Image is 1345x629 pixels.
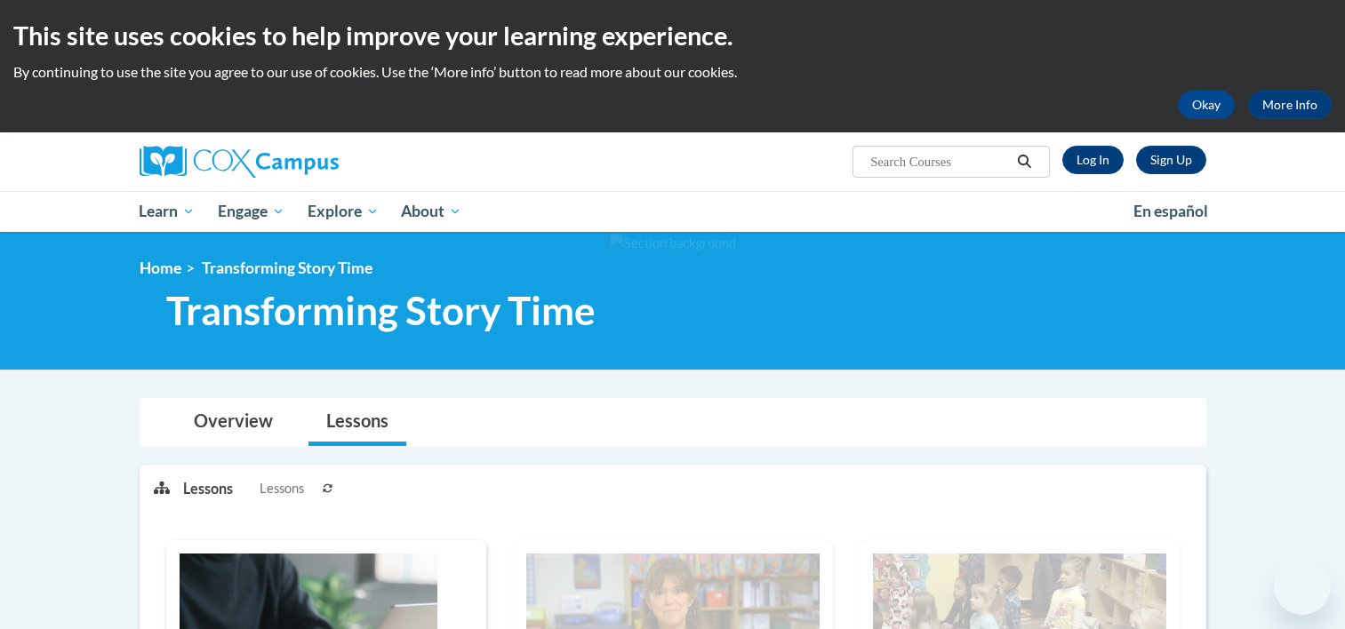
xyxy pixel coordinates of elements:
img: Cox Campus [140,146,339,178]
div: Main menu [113,191,1233,232]
span: Transforming Story Time [202,259,372,277]
a: Log In [1062,146,1124,174]
a: Lessons [308,399,406,446]
img: Section background [610,234,736,253]
a: En español [1122,193,1220,230]
button: Search [1011,151,1037,172]
a: Learn [128,191,207,232]
span: Engage [218,201,284,222]
a: Register [1136,146,1206,174]
span: Transforming Story Time [166,287,596,334]
a: Home [140,259,181,277]
a: Cox Campus [140,146,477,178]
p: Lessons [183,479,233,498]
p: By continuing to use the site you agree to our use of cookies. Use the ‘More info’ button to read... [13,62,1332,82]
h2: This site uses cookies to help improve your learning experience. [13,18,1332,53]
span: Lessons [260,479,304,498]
a: Overview [176,399,291,446]
button: Okay [1178,91,1235,119]
iframe: Button to launch messaging window [1274,558,1331,615]
a: Explore [296,191,390,232]
span: Explore [308,201,379,222]
span: En español [1133,202,1208,220]
span: About [401,201,461,222]
a: More Info [1248,91,1332,119]
a: Engage [206,191,296,232]
a: About [389,191,473,232]
input: Search Courses [869,151,1011,172]
span: Learn [139,201,195,222]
